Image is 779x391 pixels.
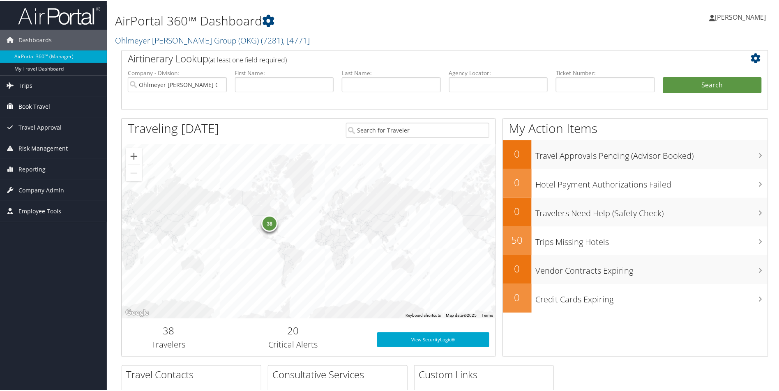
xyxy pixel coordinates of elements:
[377,332,489,346] a: View SecurityLogic®
[503,232,532,246] h2: 50
[18,96,50,116] span: Book Travel
[503,226,768,254] a: 50Trips Missing Hotels
[221,323,365,337] h2: 20
[18,75,32,95] span: Trips
[536,174,768,190] h3: Hotel Payment Authorizations Failed
[115,34,310,45] a: Ohlmeyer [PERSON_NAME] Group (OKG)
[446,312,477,317] span: Map data ©2025
[503,168,768,197] a: 0Hotel Payment Authorizations Failed
[536,260,768,276] h3: Vendor Contracts Expiring
[503,204,532,217] h2: 0
[482,312,493,317] a: Terms (opens in new tab)
[128,323,209,337] h2: 38
[449,68,548,76] label: Agency Locator:
[536,145,768,161] h3: Travel Approvals Pending (Advisor Booked)
[124,307,151,318] img: Google
[346,122,489,137] input: Search for Traveler
[419,367,553,381] h2: Custom Links
[128,68,227,76] label: Company - Division:
[503,290,532,304] h2: 0
[715,12,766,21] span: [PERSON_NAME]
[128,338,209,350] h3: Travelers
[126,147,142,164] button: Zoom in
[18,29,52,50] span: Dashboards
[115,11,555,29] h1: AirPortal 360™ Dashboard
[126,164,142,181] button: Zoom out
[283,34,310,45] span: , [ 4771 ]
[536,231,768,247] h3: Trips Missing Hotels
[663,76,762,93] button: Search
[503,283,768,312] a: 0Credit Cards Expiring
[536,289,768,304] h3: Credit Cards Expiring
[503,261,532,275] h2: 0
[18,5,100,25] img: airportal-logo.png
[406,312,441,318] button: Keyboard shortcuts
[18,179,64,200] span: Company Admin
[18,158,46,179] span: Reporting
[124,307,151,318] a: Open this area in Google Maps (opens a new window)
[503,146,532,160] h2: 0
[221,338,365,350] h3: Critical Alerts
[18,137,68,158] span: Risk Management
[556,68,655,76] label: Ticket Number:
[208,55,287,64] span: (at least one field required)
[262,215,278,231] div: 38
[503,197,768,226] a: 0Travelers Need Help (Safety Check)
[126,367,261,381] h2: Travel Contacts
[503,175,532,189] h2: 0
[18,117,62,137] span: Travel Approval
[536,203,768,218] h3: Travelers Need Help (Safety Check)
[18,200,61,221] span: Employee Tools
[128,119,219,136] h1: Traveling [DATE]
[503,139,768,168] a: 0Travel Approvals Pending (Advisor Booked)
[261,34,283,45] span: ( 7281 )
[342,68,441,76] label: Last Name:
[503,119,768,136] h1: My Action Items
[272,367,407,381] h2: Consultative Services
[235,68,334,76] label: First Name:
[710,4,774,29] a: [PERSON_NAME]
[128,51,708,65] h2: Airtinerary Lookup
[503,254,768,283] a: 0Vendor Contracts Expiring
